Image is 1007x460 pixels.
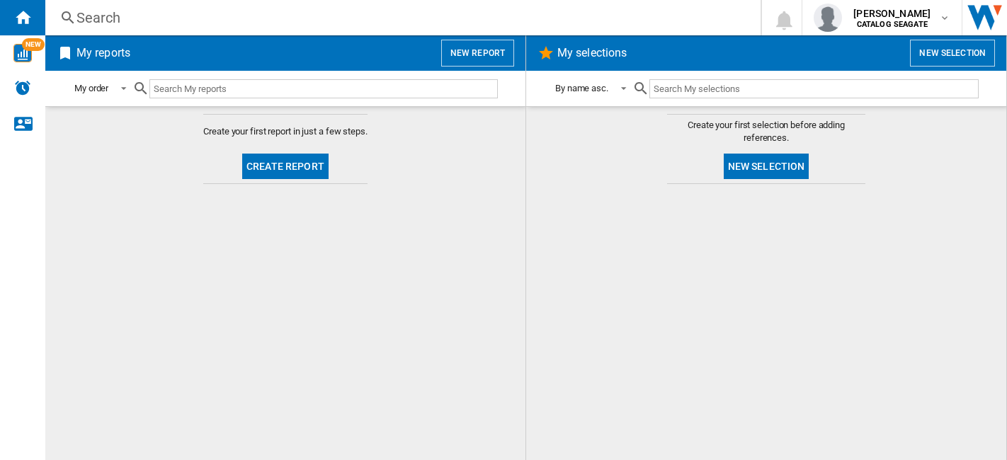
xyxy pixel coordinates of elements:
[14,79,31,96] img: alerts-logo.svg
[203,125,368,138] span: Create your first report in just a few steps.
[149,79,498,98] input: Search My reports
[74,83,108,93] div: My order
[857,20,928,29] b: CATALOG SEAGATE
[441,40,514,67] button: New report
[555,83,608,93] div: By name asc.
[13,44,32,62] img: wise-card.svg
[910,40,995,67] button: New selection
[649,79,979,98] input: Search My selections
[667,119,865,144] span: Create your first selection before adding references.
[554,40,630,67] h2: My selections
[724,154,809,179] button: New selection
[242,154,329,179] button: Create report
[22,38,45,51] span: NEW
[814,4,842,32] img: profile.jpg
[853,6,931,21] span: [PERSON_NAME]
[76,8,724,28] div: Search
[74,40,133,67] h2: My reports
